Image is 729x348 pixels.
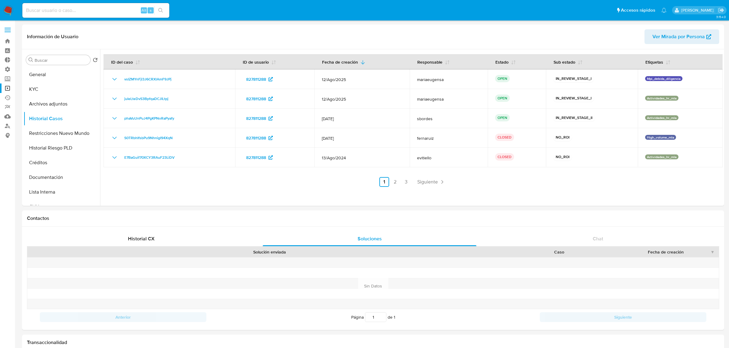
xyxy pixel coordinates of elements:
[681,7,716,13] p: ludmila.lanatti@mercadolibre.com
[40,312,206,322] button: Anterior
[27,34,78,40] h1: Información de Usuario
[35,57,88,63] input: Buscar
[718,7,724,13] a: Salir
[24,111,100,126] button: Historial Casos
[593,235,603,242] span: Chat
[24,67,100,82] button: General
[622,249,710,255] div: Fecha de creación
[27,215,719,221] h1: Contactos
[28,57,33,62] button: Buscar
[22,6,169,14] input: Buscar usuario o caso...
[24,170,100,185] button: Documentación
[540,312,706,322] button: Siguiente
[24,97,100,111] button: Archivos adjuntos
[128,235,155,242] span: Historial CX
[351,312,395,322] span: Página de
[24,126,100,141] button: Restricciones Nuevo Mundo
[644,29,719,44] button: Ver Mirada por Persona
[24,185,100,199] button: Lista Interna
[394,314,395,320] span: 1
[621,7,655,13] span: Accesos rápidos
[141,7,146,13] span: Alt
[652,29,705,44] span: Ver Mirada por Persona
[24,141,100,155] button: Historial Riesgo PLD
[42,249,497,255] div: Solución enviada
[27,339,719,346] h1: Transaccionalidad
[150,7,152,13] span: s
[358,235,382,242] span: Soluciones
[505,249,613,255] div: Caso
[24,155,100,170] button: Créditos
[661,8,667,13] a: Notificaciones
[154,6,167,15] button: search-icon
[93,57,98,64] button: Volver al orden por defecto
[24,82,100,97] button: KYC
[24,199,100,214] button: CVU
